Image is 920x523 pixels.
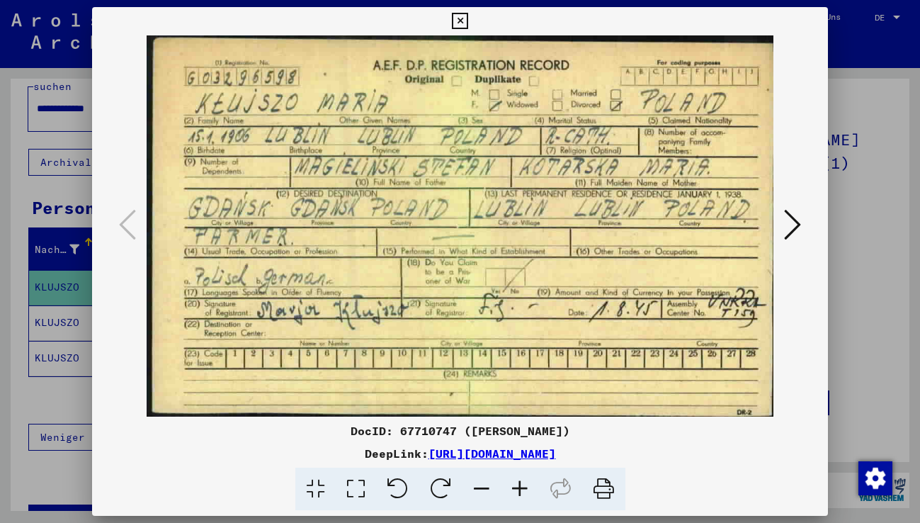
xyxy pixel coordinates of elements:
div: Zustimmung ändern [858,461,892,495]
div: DocID: 67710747 ([PERSON_NAME]) [92,422,828,439]
img: 001.jpg [140,35,780,417]
div: DeepLink: [92,445,828,462]
a: [URL][DOMAIN_NAME] [428,446,556,461]
img: Zustimmung ändern [858,461,892,495]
